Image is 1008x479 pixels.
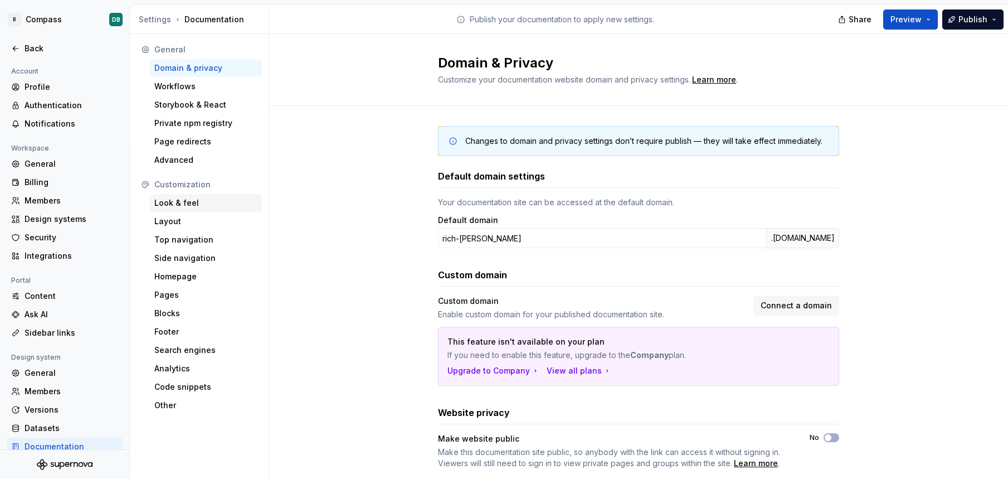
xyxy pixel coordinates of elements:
div: General [25,158,118,170]
div: Layout [154,216,257,227]
p: This feature isn't available on your plan [447,336,752,347]
div: Portal [7,274,35,287]
a: Datasets [7,419,123,437]
div: Customization [154,179,257,190]
div: Versions [25,404,118,415]
div: Design system [7,351,65,364]
div: Authentication [25,100,118,111]
h3: Custom domain [438,268,507,282]
a: Storybook & React [150,96,262,114]
a: Domain & privacy [150,59,262,77]
div: Design systems [25,214,118,225]
div: General [154,44,257,55]
a: Learn more [692,74,736,85]
h2: Domain & Privacy [438,54,826,72]
div: Settings [139,14,171,25]
a: Look & feel [150,194,262,212]
button: View all plans [547,365,612,376]
a: Workflows [150,78,262,95]
div: Enable custom domain for your published documentation site. [438,309,747,320]
a: Content [7,287,123,305]
div: Other [154,400,257,411]
div: Compass [26,14,62,25]
a: Side navigation [150,249,262,267]
div: .[DOMAIN_NAME] [766,228,839,248]
div: Notifications [25,118,118,129]
svg: Supernova Logo [37,459,92,470]
div: Ask AI [25,309,118,320]
div: Domain & privacy [154,62,257,74]
div: Your documentation site can be accessed at the default domain. [438,197,839,208]
button: Preview [883,9,938,30]
div: B [8,13,21,26]
div: Blocks [154,308,257,319]
div: Workflows [154,81,257,92]
span: . [690,76,738,84]
a: Back [7,40,123,57]
div: Side navigation [154,253,257,264]
a: Footer [150,323,262,341]
span: Connect a domain [761,300,832,311]
div: Changes to domain and privacy settings don’t require publish — they will take effect immediately. [465,136,822,147]
div: Security [25,232,118,243]
a: Ask AI [7,306,123,323]
a: General [7,155,123,173]
a: Security [7,229,123,246]
a: General [7,364,123,382]
a: Documentation [7,438,123,456]
a: Top navigation [150,231,262,249]
a: Learn more [734,458,778,469]
span: . [438,447,790,469]
a: Profile [7,78,123,96]
div: Analytics [154,363,257,374]
p: Publish your documentation to apply new settings. [470,14,654,25]
a: Private npm registry [150,114,262,132]
div: Look & feel [154,197,257,209]
div: Make website public [438,433,790,444]
div: Back [25,43,118,54]
button: Connect a domain [753,296,839,316]
h3: Website privacy [438,406,510,419]
button: Share [832,9,879,30]
div: Search engines [154,345,257,356]
a: Homepage [150,268,262,286]
a: Authentication [7,96,123,114]
div: Advanced [154,154,257,166]
a: Billing [7,173,123,191]
div: Documentation [25,441,118,452]
a: Layout [150,212,262,230]
div: Page redirects [154,136,257,147]
span: Customize your documentation website domain and privacy settings. [438,75,690,84]
div: Profile [25,81,118,93]
div: Pages [154,289,257,301]
div: Homepage [154,271,257,282]
a: Page redirects [150,133,262,151]
label: Default domain [438,215,498,226]
strong: Company [630,350,669,360]
div: Code snippets [154,381,257,393]
div: Custom domain [438,296,747,307]
a: Design systems [7,210,123,228]
div: Billing [25,177,118,188]
div: DB [112,15,120,24]
span: Share [849,14,871,25]
a: Notifications [7,115,123,133]
div: Upgrade to Company [447,365,540,376]
div: Integrations [25,250,118,262]
span: Preview [890,14,922,25]
a: Pages [150,286,262,304]
a: Members [7,192,123,210]
a: Advanced [150,151,262,169]
div: Content [25,291,118,302]
div: Private npm registry [154,118,257,129]
a: Code snippets [150,378,262,396]
div: Footer [154,326,257,337]
span: Publish [958,14,987,25]
h3: Default domain settings [438,170,545,183]
a: Analytics [150,360,262,378]
a: Sidebar links [7,324,123,342]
